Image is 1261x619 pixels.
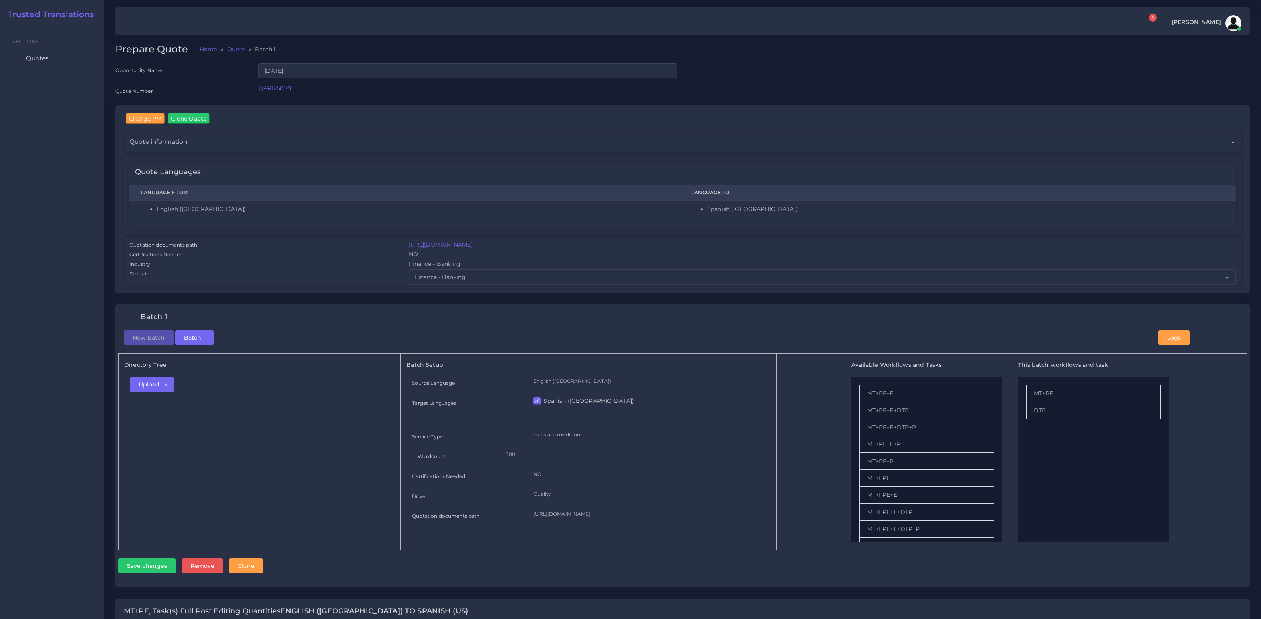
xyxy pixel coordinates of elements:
[1225,15,1241,31] img: avatar
[124,333,174,340] a: New Batch
[129,261,150,268] label: Industry
[1026,385,1161,402] li: MT+PE
[859,453,994,470] li: MT+PE+P
[118,558,176,573] button: Save changes
[124,362,394,368] h5: Directory Tree
[245,45,276,53] li: Batch 1
[543,397,634,405] label: Spanish ([GEOGRAPHIC_DATA])
[859,487,994,504] li: MT+FPE+E
[182,558,223,573] button: Remove
[859,385,994,402] li: MT+PE+E
[412,493,427,500] label: Driver
[129,137,187,146] span: Quote information
[533,490,765,498] p: Quality
[859,538,994,555] li: MT+FPE+E+P
[506,450,759,458] p: 500
[182,558,229,573] a: Remove
[229,558,269,573] a: Clone
[280,607,468,615] b: English ([GEOGRAPHIC_DATA]) TO Spanish (US)
[412,433,444,440] label: Service Type:
[124,607,468,616] h4: MT+PE, Task(s) Full Post Editing Quantities
[533,470,765,478] p: NO
[129,251,183,258] label: Certifications Needed
[115,67,162,74] label: Opportunity Name
[859,470,994,486] li: MT+FPE
[533,430,765,439] p: translation+edition
[124,330,174,345] button: New Batch
[403,250,1241,260] div: NO
[859,521,994,537] li: MT+FPE+E+DTP+P
[124,132,1241,152] div: Quote information
[12,38,39,44] span: Sections
[1149,14,1157,22] span: 1
[157,205,669,213] li: English ([GEOGRAPHIC_DATA])
[403,260,1241,269] div: Finance - Banking
[115,88,153,94] label: Quote Number
[175,330,214,345] button: Batch 1
[126,113,165,124] input: Change PM
[418,453,446,460] label: Wordcount
[859,436,994,453] li: MT+PE+E+P
[1158,330,1190,345] button: Logs
[412,400,456,406] label: Target Languages
[115,44,194,55] h2: Prepare Quote
[135,168,201,177] h4: Quote Languages
[129,185,680,201] th: Language From
[533,510,765,518] p: [URL][DOMAIN_NAME]
[859,402,994,419] li: MT+PE+E+DTP
[1172,19,1221,25] span: [PERSON_NAME]
[406,362,771,368] h5: Batch Setup
[141,313,167,322] h4: Batch 1
[412,512,480,519] label: Quotation documents path
[680,185,1236,201] th: Language To
[859,504,994,521] li: MT+FPE+E+DTP
[26,54,49,63] span: Quotes
[227,45,245,53] a: Quote
[412,380,455,386] label: Source Language
[1142,18,1156,29] a: 1
[707,205,1225,213] li: Spanish ([GEOGRAPHIC_DATA])
[6,50,98,67] a: Quotes
[1018,362,1169,368] h5: This batch workflows and task
[1026,402,1161,419] li: DTP
[2,10,94,19] a: Trusted Translations
[129,270,149,277] label: Domain
[533,377,765,385] p: English ([GEOGRAPHIC_DATA])
[409,241,473,248] a: [URL][DOMAIN_NAME]
[859,419,994,436] li: MT+PE+E+DTP+P
[1167,334,1181,341] span: Logs
[229,558,263,573] button: Clone
[258,84,291,92] a: QAR125898
[851,362,1002,368] h5: Available Workflows and Tasks
[168,113,210,124] input: Clone Quote
[412,473,465,480] label: Certifications Needed
[130,377,174,392] button: Upload
[129,241,197,249] label: Quotation documents path
[175,333,214,340] a: Batch 1
[1168,15,1244,31] a: [PERSON_NAME]avatar
[200,45,217,53] a: Home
